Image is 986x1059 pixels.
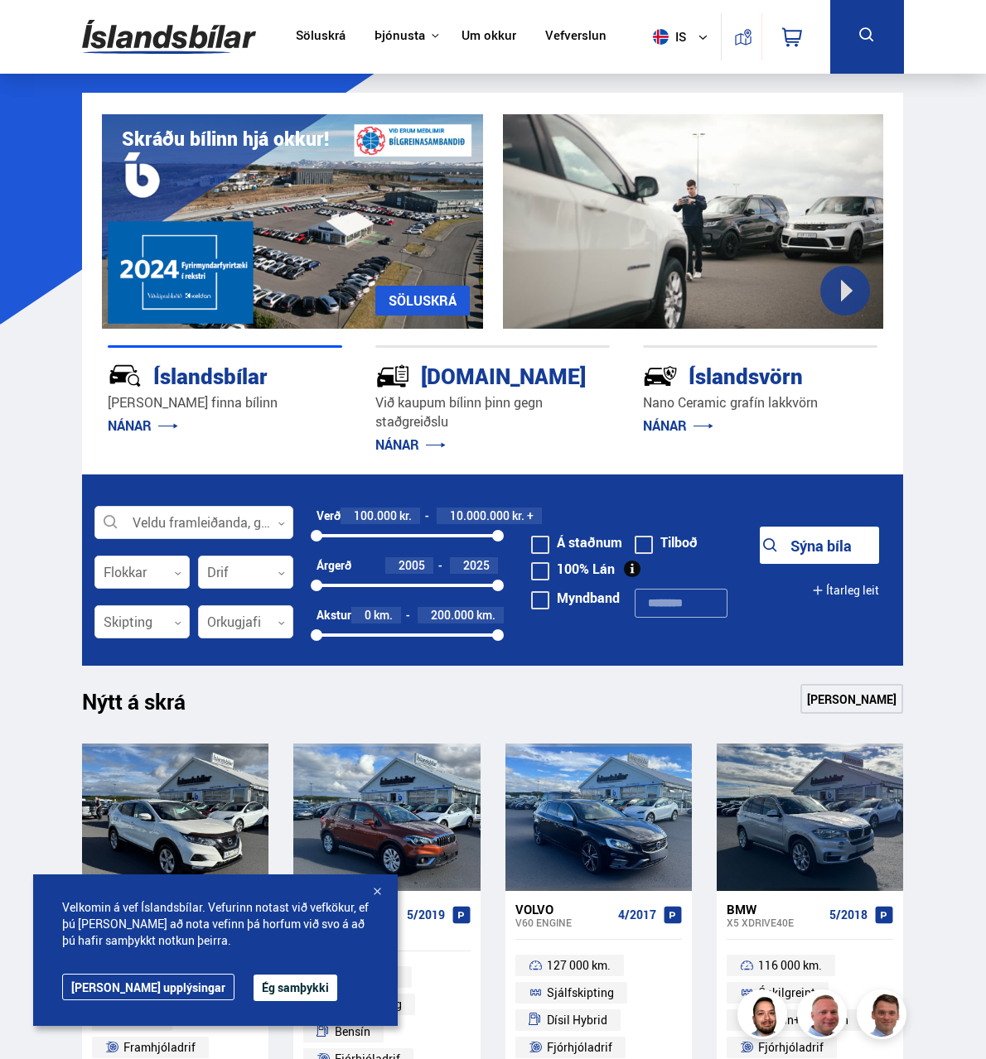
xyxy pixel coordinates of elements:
a: NÁNAR [643,416,713,435]
img: siFngHWaQ9KaOqBr.png [800,992,849,1042]
div: Akstur [317,609,351,622]
span: 2025 [463,557,490,573]
a: Söluskrá [296,28,346,46]
span: 200.000 [431,607,474,623]
span: Fjórhjóladrif [758,1037,824,1057]
label: 100% Lán [531,562,615,575]
span: Framhjóladrif [123,1037,196,1057]
span: 0 [365,607,371,623]
span: 4/2017 [618,908,656,922]
span: Dísil Hybrid [547,1010,607,1030]
div: [DOMAIN_NAME] [375,360,551,389]
h1: Skráðu bílinn hjá okkur! [122,128,329,150]
button: Ítarleg leit [812,571,879,609]
img: nhp88E3Fdnt1Opn2.png [740,992,790,1042]
span: 10.000.000 [450,508,510,523]
a: NÁNAR [375,436,446,454]
label: Myndband [531,591,620,604]
button: Sýna bíla [760,527,879,564]
div: Volvo [515,902,611,917]
a: [PERSON_NAME] upplýsingar [62,974,234,1000]
img: svg+xml;base64,PHN2ZyB4bWxucz0iaHR0cDovL3d3dy53My5vcmcvMjAwMC9zdmciIHdpZHRoPSI1MTIiIGhlaWdodD0iNT... [653,29,669,45]
span: 2005 [399,557,425,573]
img: JRvxyua_JYH6wB4c.svg [108,359,143,393]
span: kr. [399,509,412,522]
p: [PERSON_NAME] finna bílinn [108,393,342,412]
img: tr5P-W3DuiFaO7aO.svg [375,359,410,393]
button: Ég samþykki [254,975,337,1001]
div: X5 XDRIVE40E [727,917,823,928]
button: Þjónusta [375,28,425,44]
div: Verð [317,509,341,522]
span: Sjálfskipting [547,983,614,1003]
a: [PERSON_NAME] [800,684,903,714]
p: Nano Ceramic grafín lakkvörn [643,393,877,412]
button: is [646,12,721,61]
a: Vefverslun [545,28,607,46]
span: km. [374,609,393,622]
span: is [646,29,688,45]
img: eKx6w-_Home_640_.png [102,114,483,329]
span: km. [476,609,495,622]
div: Árgerð [317,559,351,572]
div: Íslandsvörn [643,360,819,389]
div: Íslandsbílar [108,360,283,389]
span: 5/2019 [407,908,445,922]
label: Tilboð [635,536,698,549]
span: Óskilgreint [758,983,815,1003]
a: Um okkur [462,28,516,46]
p: Við kaupum bílinn þinn gegn staðgreiðslu [375,393,610,431]
div: BMW [727,902,823,917]
img: G0Ugv5HjCgRt.svg [82,10,256,64]
label: Á staðnum [531,536,622,549]
a: SÖLUSKRÁ [375,286,470,315]
span: Fjórhjóladrif [547,1037,612,1057]
a: NÁNAR [108,416,178,435]
span: Velkomin á vef Íslandsbílar. Vefurinn notast við vefkökur, ef þú [PERSON_NAME] að nota vefinn þá ... [62,899,369,949]
span: Bensín [335,1022,370,1042]
span: kr. [512,509,524,522]
div: V60 ENGINE [515,917,611,928]
span: 100.000 [354,508,397,523]
span: 127 000 km. [547,956,611,975]
img: -Svtn6bYgwAsiwNX.svg [643,359,678,393]
h1: Nýtt á skrá [82,689,215,724]
span: + [527,509,534,522]
span: 5/2018 [829,908,868,922]
span: 116 000 km. [758,956,822,975]
img: FbJEzSuNWCJXmdc-.webp [859,992,909,1042]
